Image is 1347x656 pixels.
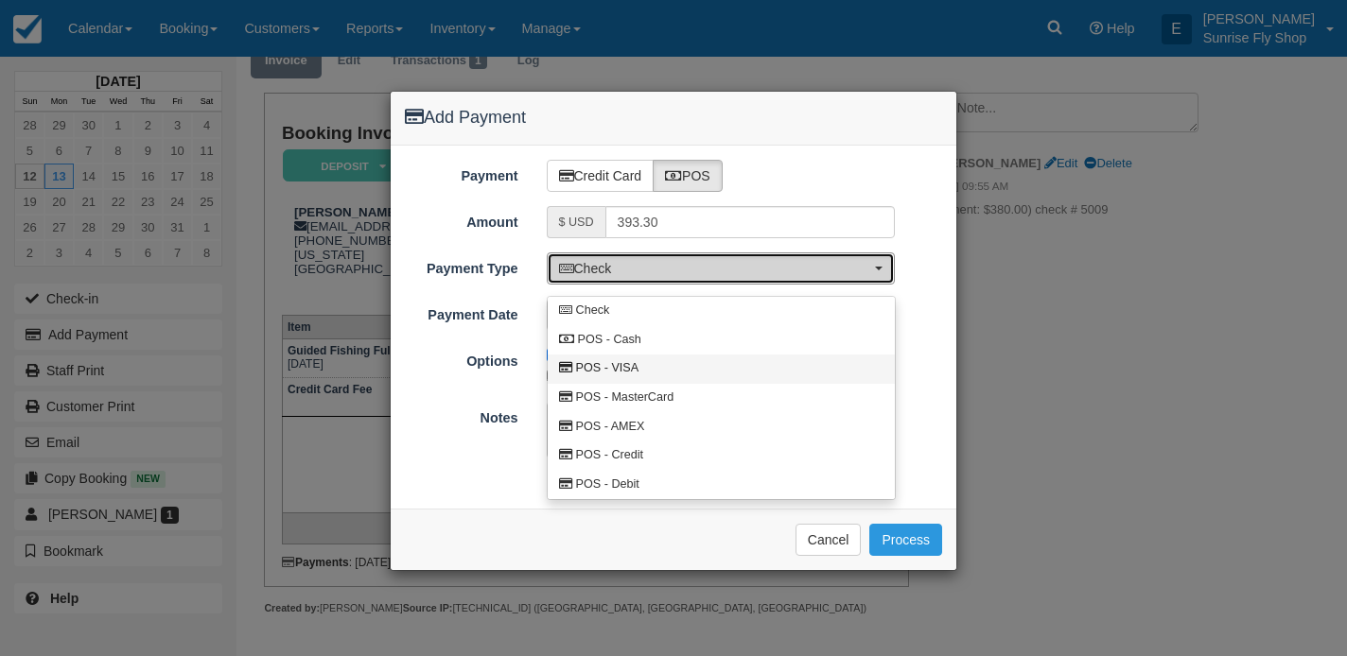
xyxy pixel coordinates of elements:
[576,389,674,406] span: POS - MasterCard
[391,206,533,233] label: Amount
[559,216,594,229] small: $ USD
[547,252,896,285] button: Check
[869,524,942,556] button: Process
[391,402,533,428] label: Notes
[405,106,942,130] h4: Add Payment
[576,302,610,319] span: Check
[576,360,639,377] span: POS - VISA
[391,299,533,325] label: Payment Date
[559,259,871,278] span: Check
[391,345,533,371] label: Options
[796,524,862,556] button: Cancel
[391,160,533,186] label: Payment
[576,447,643,464] span: POS - Credit
[547,160,655,192] label: Credit Card
[576,476,639,493] span: POS - Debit
[391,252,533,279] label: Payment Type
[605,206,896,238] input: Valid amount required.
[578,332,641,349] span: POS - Cash
[576,419,645,436] span: POS - AMEX
[653,160,723,192] label: POS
